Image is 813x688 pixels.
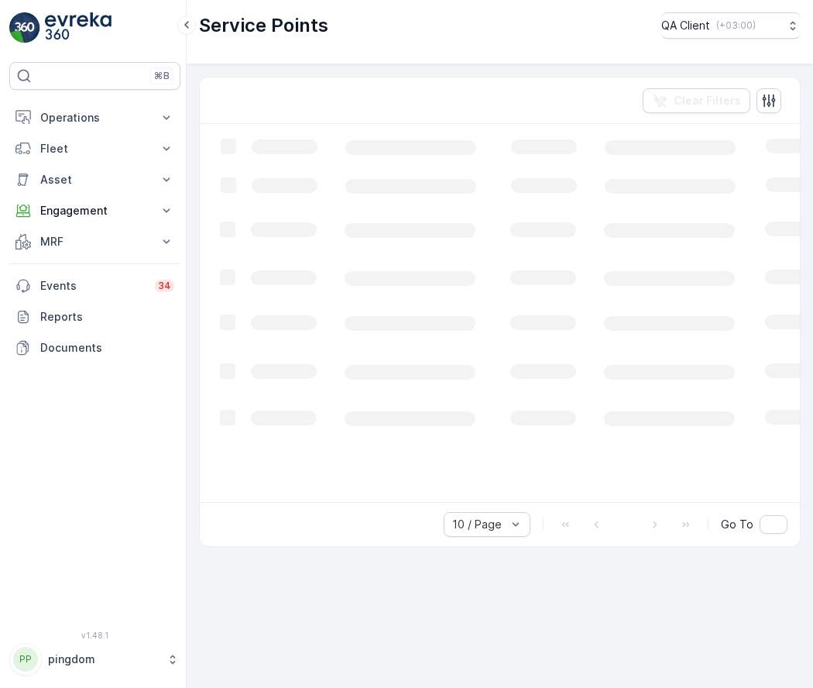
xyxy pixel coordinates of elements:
button: Clear Filters [643,88,750,113]
p: Events [40,278,146,294]
p: ( +03:00 ) [716,19,756,32]
a: Documents [9,332,180,363]
a: Reports [9,301,180,332]
p: Operations [40,110,149,126]
button: QA Client(+03:00) [661,12,801,39]
img: logo_light-DOdMpM7g.png [45,12,111,43]
p: Asset [40,172,149,187]
p: Fleet [40,141,149,157]
button: MRF [9,226,180,257]
a: Events34 [9,270,180,301]
button: Fleet [9,133,180,164]
p: Service Points [199,13,328,38]
span: v 1.48.1 [9,631,180,640]
button: PPpingdom [9,643,180,676]
p: MRF [40,234,149,249]
p: Documents [40,340,174,356]
p: Engagement [40,203,149,218]
span: Go To [721,517,753,532]
p: ⌘B [154,70,170,82]
button: Operations [9,102,180,133]
p: pingdom [48,652,159,667]
p: 34 [158,280,171,292]
p: Clear Filters [674,93,741,108]
div: PP [13,647,38,672]
p: Reports [40,309,174,325]
button: Asset [9,164,180,195]
img: logo [9,12,40,43]
p: QA Client [661,18,710,33]
button: Engagement [9,195,180,226]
